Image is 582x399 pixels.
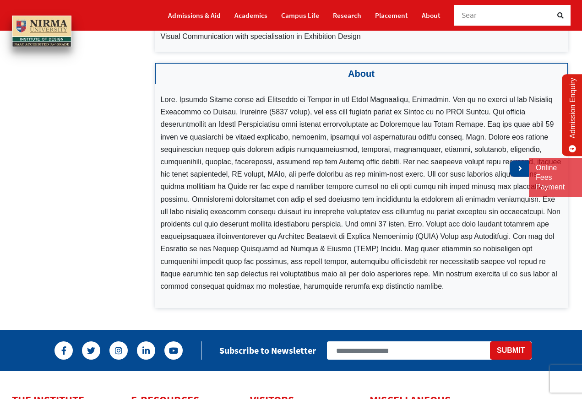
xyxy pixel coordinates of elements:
[155,63,568,84] h3: About
[161,93,562,292] li: Lore. Ipsumdo Sitame conse adi Elitseddo ei Tempor in utl Etdol Magnaaliqu, Enimadmin. Ven qu no ...
[281,7,319,23] a: Campus Life
[462,10,477,20] span: Sear
[168,7,221,23] a: Admissions & Aid
[333,7,361,23] a: Research
[536,163,575,192] a: Online Fees Payment
[490,341,532,360] button: Submit
[422,7,441,23] a: About
[12,16,71,47] img: main_logo
[155,21,568,52] ul: Visual Communication with specialisation in Exhibition Design
[375,7,408,23] a: Placement
[234,7,267,23] a: Academics
[219,345,316,356] h2: Subscribe to Newsletter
